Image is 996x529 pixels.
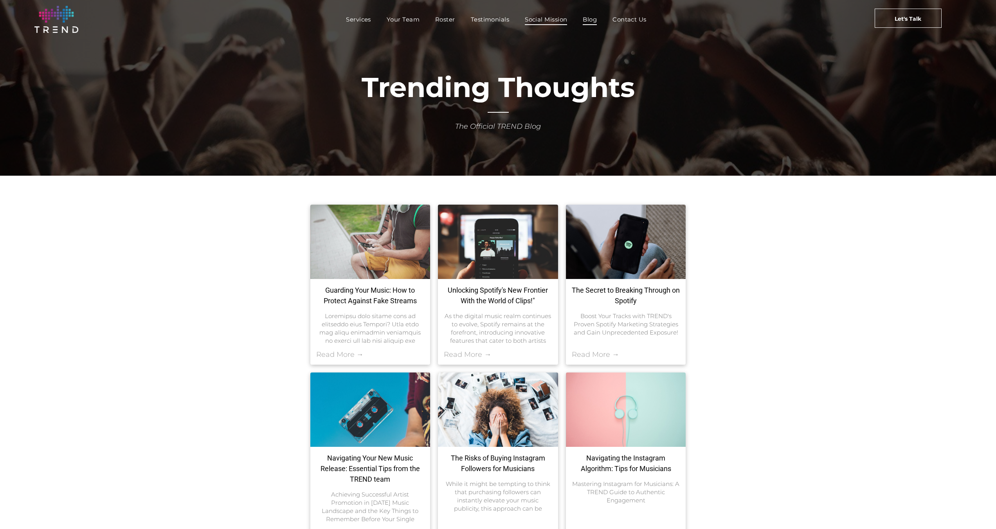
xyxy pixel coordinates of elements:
a: Read More → [572,350,619,359]
div: Boost Your Tracks with TREND's Proven Spotify Marketing Strategies and Gain Unprecedented Exposure! [572,312,680,336]
a: Social Mission [517,14,575,25]
a: Unlocking Spotify's New Frontier With the World of Clips!" [444,285,552,306]
img: logo [34,6,78,33]
a: Testimonials [463,14,517,25]
span: Social Mission [525,14,567,25]
div: Achieving Successful Artist Promotion in [DATE] Music Landscape and the Key Things to Remember Be... [316,490,425,523]
a: Navigating Your New Music Release: Essential Tips from the TREND team [316,453,425,484]
div: The Official TREND Blog [383,121,614,132]
a: The Secret to Breaking Through on Spotify [572,285,680,306]
a: Roster [427,14,463,25]
a: TREND's team tells you why you should not be tempted to buy fake followers [438,372,558,447]
a: Services [338,14,379,25]
div: Loremipsu dolo sitame cons ad elitseddo eius Tempori? Utla etdo mag aliqu enimadmin veniamquis no... [316,312,425,344]
a: Guarding Your Music: How to Protect Against Fake Streams [316,285,425,306]
a: Contact Us [605,14,654,25]
div: As the digital music realm continues to evolve, Spotify remains at the forefront, introducing inn... [444,312,552,344]
a: Read More → [444,350,491,359]
a: The Risks of Buying Instagram Followers for Musicians [444,453,552,474]
a: Blog [575,14,605,25]
a: Navigating the Instagram Algorithm: Tips for Musicians [572,453,680,474]
div: Mastering Instagram for Musicians: A TREND Guide to Authentic Engagement [572,480,680,504]
div: While it might be tempting to think that purchasing followers can instantly elevate your music pu... [444,480,552,512]
a: Read More → [316,350,364,359]
a: Your Team [379,14,427,25]
span: Let's Talk [895,9,921,29]
iframe: Chat Widget [957,491,996,529]
a: Let's Talk [875,9,942,28]
font: Trending Thoughts [362,70,635,104]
